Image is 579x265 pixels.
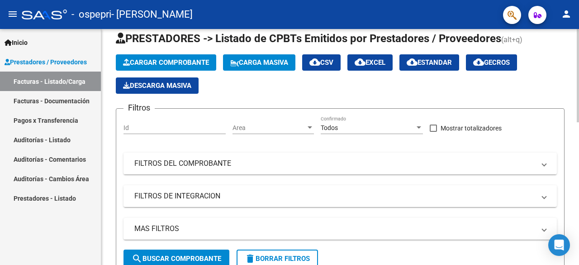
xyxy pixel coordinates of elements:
span: Cargar Comprobante [123,58,209,67]
span: EXCEL [355,58,385,67]
span: Estandar [407,58,452,67]
button: Descarga Masiva [116,77,199,94]
mat-panel-title: FILTROS DE INTEGRACION [134,191,535,201]
span: Buscar Comprobante [132,255,221,263]
span: - ospepri [71,5,111,24]
span: Borrar Filtros [245,255,310,263]
button: Gecros [466,54,517,71]
mat-expansion-panel-header: MAS FILTROS [123,218,557,240]
mat-panel-title: FILTROS DEL COMPROBANTE [134,159,535,169]
button: Cargar Comprobante [116,54,216,71]
mat-expansion-panel-header: FILTROS DE INTEGRACION [123,185,557,207]
span: Inicio [5,38,28,48]
button: Estandar [399,54,459,71]
span: Area [233,124,306,132]
span: Todos [321,124,338,131]
mat-icon: person [561,9,572,19]
span: CSV [309,58,333,67]
mat-icon: search [132,253,142,264]
mat-icon: cloud_download [309,57,320,67]
h3: Filtros [123,101,155,114]
span: Prestadores / Proveedores [5,57,87,67]
mat-icon: cloud_download [473,57,484,67]
mat-expansion-panel-header: FILTROS DEL COMPROBANTE [123,153,557,174]
span: Carga Masiva [230,58,288,67]
mat-icon: delete [245,253,256,264]
div: Open Intercom Messenger [548,234,570,256]
span: PRESTADORES -> Listado de CPBTs Emitidos por Prestadores / Proveedores [116,32,501,45]
span: - [PERSON_NAME] [111,5,193,24]
mat-panel-title: MAS FILTROS [134,224,535,234]
button: EXCEL [347,54,393,71]
mat-icon: menu [7,9,18,19]
span: Descarga Masiva [123,82,191,90]
button: Carga Masiva [223,54,295,71]
app-download-masive: Descarga masiva de comprobantes (adjuntos) [116,77,199,94]
mat-icon: cloud_download [407,57,418,67]
span: Mostrar totalizadores [441,123,502,134]
mat-icon: cloud_download [355,57,365,67]
span: Gecros [473,58,510,67]
span: (alt+q) [501,35,522,44]
button: CSV [302,54,341,71]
